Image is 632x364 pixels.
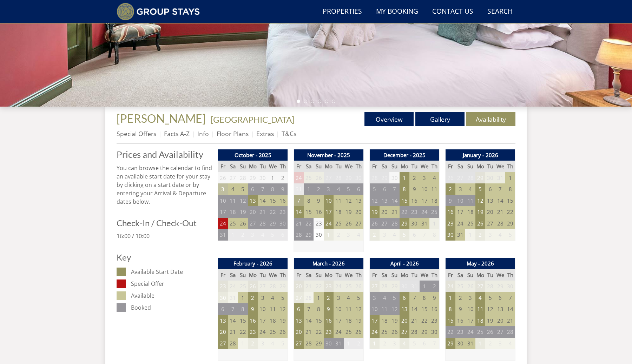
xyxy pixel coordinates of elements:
th: February - 2026 [218,258,288,269]
td: 28 [238,172,248,184]
td: 31 [294,183,304,195]
th: November - 2025 [294,149,364,161]
td: 6 [380,183,389,195]
th: October - 2025 [218,149,288,161]
td: 6 [485,183,495,195]
td: 12 [475,195,485,207]
td: 24 [420,206,429,218]
th: Sa [228,269,238,281]
th: May - 2026 [446,258,515,269]
td: 27 [228,172,238,184]
td: 31 [455,229,465,241]
td: 31 [409,281,419,292]
td: 25 [429,206,439,218]
td: 28 [465,172,475,184]
th: Su [465,161,475,172]
th: Tu [485,269,495,281]
td: 18 [429,195,439,207]
dd: Available Start Date [131,268,212,276]
th: Mo [475,161,485,172]
td: 26 [354,281,363,292]
td: 29 [475,172,485,184]
td: 4 [495,229,505,241]
td: 11 [429,183,439,195]
td: 2 [324,292,334,304]
td: 14 [294,206,304,218]
td: 1 [324,229,334,241]
td: 19 [370,206,380,218]
th: We [420,161,429,172]
p: 16:00 / 10:00 [117,232,212,240]
th: Sa [304,269,314,281]
th: We [495,269,505,281]
td: 27 [485,218,495,229]
td: 13 [248,195,258,207]
a: [GEOGRAPHIC_DATA] [211,114,294,124]
h2: Prices and Availability [117,149,212,159]
a: Properties [320,4,365,20]
th: Fr [370,269,380,281]
td: 2 [429,281,439,292]
td: 28 [268,281,278,292]
td: 21 [258,206,268,218]
th: Th [278,269,288,281]
td: 27 [370,281,380,292]
td: 30 [218,292,228,304]
td: 27 [455,172,465,184]
td: 1 [420,281,429,292]
td: 30 [278,218,288,229]
td: 2 [446,183,455,195]
a: T&Cs [282,129,296,138]
th: We [268,269,278,281]
td: 27 [258,281,268,292]
td: 20 [248,206,258,218]
th: Fr [370,161,380,172]
td: 27 [324,172,334,184]
a: Search [485,4,515,20]
td: 1 [314,292,323,304]
th: Fr [294,269,304,281]
td: 4 [344,292,354,304]
td: 7 [258,183,268,195]
th: Tu [258,269,268,281]
td: 28 [334,172,343,184]
th: Su [238,269,248,281]
td: 1 [238,292,248,304]
td: 2 [278,172,288,184]
td: 25 [455,281,465,292]
th: Th [505,269,515,281]
td: 26 [475,218,485,229]
td: 23 [218,281,228,292]
td: 24 [334,281,343,292]
a: Info [197,129,209,138]
th: Mo [248,269,258,281]
td: 5 [475,183,485,195]
th: Fr [446,269,455,281]
td: 27 [380,218,389,229]
th: Fr [294,161,304,172]
td: 24 [455,218,465,229]
td: 27 [294,292,304,304]
th: Sa [304,161,314,172]
a: [PERSON_NAME] [117,112,208,125]
td: 30 [409,218,419,229]
td: 28 [258,218,268,229]
td: 10 [218,195,228,207]
td: 4 [354,229,363,241]
td: 28 [495,218,505,229]
th: January - 2026 [446,149,515,161]
td: 4 [389,229,399,241]
dd: Special Offer [131,279,212,288]
h3: Key [117,253,212,262]
th: Tu [334,161,343,172]
td: 5 [238,183,248,195]
td: 4 [268,292,278,304]
td: 19 [344,206,354,218]
th: Su [465,269,475,281]
th: Tu [409,269,419,281]
a: Floor Plans [217,129,249,138]
th: March - 2026 [294,258,364,269]
td: 20 [380,206,389,218]
th: Fr [446,161,455,172]
td: 2 [409,172,419,184]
